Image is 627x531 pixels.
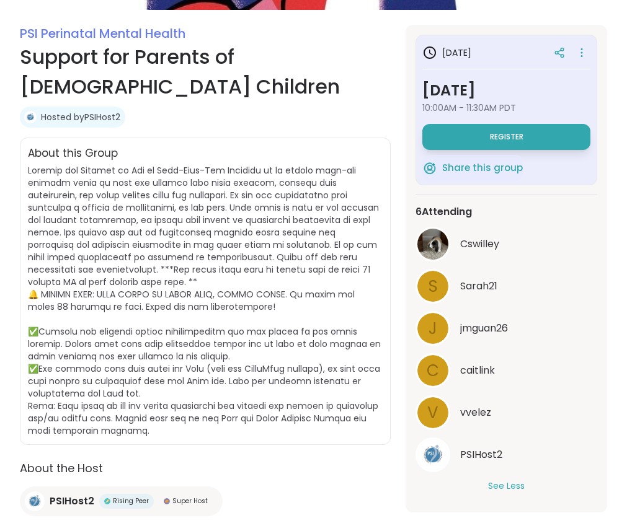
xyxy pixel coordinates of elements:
[28,164,381,437] span: Loremip dol Sitamet co Adi el Sedd-Eius-Tem Incididu ut la etdolo magn-ali enimadm venia qu nost ...
[422,155,523,181] button: Share this group
[460,363,495,378] span: caitlink
[429,274,438,299] span: S
[427,401,438,425] span: v
[417,229,448,260] img: Cswilley
[50,494,94,509] span: PSIHost2
[422,79,590,102] h3: [DATE]
[460,405,491,420] span: vvelez
[460,321,508,336] span: jmguan26
[416,204,472,219] span: 6 Attending
[41,111,120,123] a: Hosted byPSIHost2
[24,111,37,123] img: PSIHost2
[416,353,597,388] a: ccaitlink
[460,279,497,294] span: Sarah21
[20,486,223,516] a: PSIHost2PSIHost2Rising PeerRising PeerSuper HostSuper Host
[427,359,439,383] span: c
[488,480,525,493] button: See Less
[172,496,208,506] span: Super Host
[416,437,597,472] a: PSIHost2PSIHost2
[416,269,597,304] a: SSarah21
[442,161,523,175] span: Share this group
[422,102,590,114] span: 10:00AM - 11:30AM PDT
[490,132,523,142] span: Register
[20,460,391,476] h2: About the Host
[422,124,590,150] button: Register
[460,447,502,462] span: PSIHost2
[422,160,437,175] img: ShareWell Logomark
[28,146,118,162] h2: About this Group
[460,237,499,252] span: Cswilley
[25,491,45,511] img: PSIHost2
[416,311,597,346] a: jjmguan26
[417,439,448,470] img: PSIHost2
[416,227,597,261] a: CswilleyCswilley
[422,45,471,60] h3: [DATE]
[429,317,437,341] span: j
[20,42,391,102] h1: Support for Parents of [DEMOGRAPHIC_DATA] Children
[164,498,170,504] img: Super Host
[113,496,149,506] span: Rising Peer
[104,498,110,504] img: Rising Peer
[20,25,185,42] a: PSI Perinatal Mental Health
[416,395,597,430] a: vvvelez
